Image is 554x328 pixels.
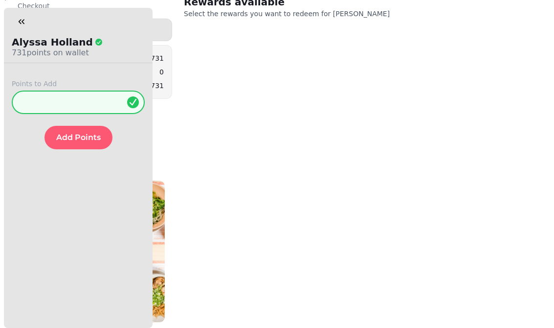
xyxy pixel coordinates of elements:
[12,35,93,49] p: Alyssa Holland
[12,79,145,89] label: Points to Add
[18,1,99,11] p: Checkout
[184,9,434,19] p: Select the rewards you want to redeem for
[159,67,164,77] p: 0
[151,53,164,63] p: 731
[44,126,112,149] button: Add Points
[56,134,101,141] span: Add Points
[333,10,390,18] span: [PERSON_NAME]
[151,81,164,91] p: 731
[12,47,103,59] p: 731 points on wallet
